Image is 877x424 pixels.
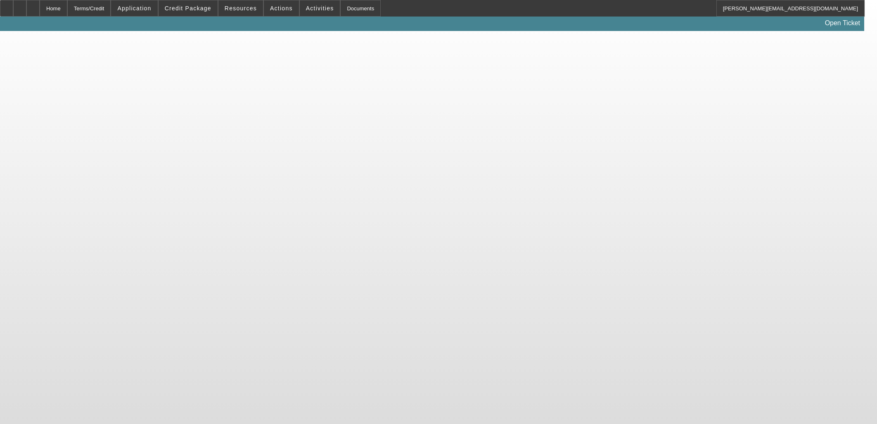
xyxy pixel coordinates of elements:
[264,0,299,16] button: Actions
[300,0,340,16] button: Activities
[218,0,263,16] button: Resources
[117,5,151,12] span: Application
[159,0,218,16] button: Credit Package
[165,5,211,12] span: Credit Package
[270,5,293,12] span: Actions
[111,0,157,16] button: Application
[306,5,334,12] span: Activities
[225,5,257,12] span: Resources
[822,16,863,30] a: Open Ticket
